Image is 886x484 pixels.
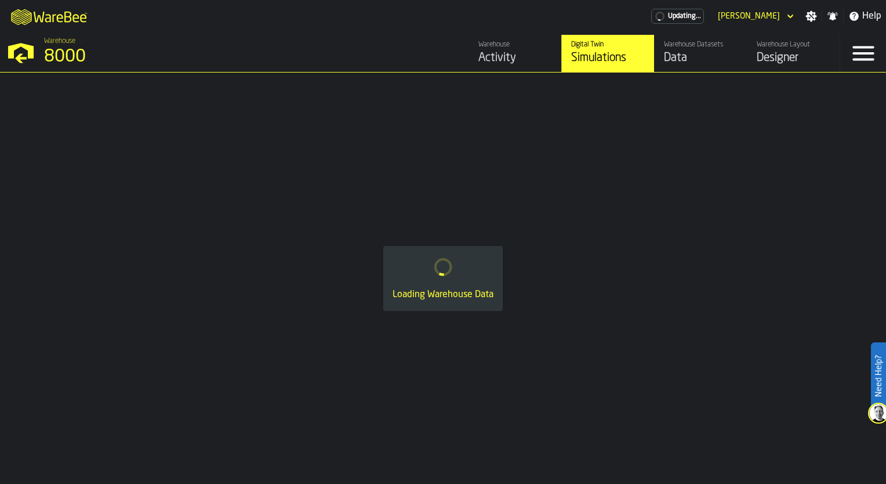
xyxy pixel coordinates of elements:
span: Help [862,9,881,23]
div: Digital Twin [571,41,645,49]
span: Warehouse [44,37,75,45]
div: DropdownMenuValue-Hannes Vertamo Vertamo [718,12,780,21]
div: DropdownMenuValue-Hannes Vertamo Vertamo [713,9,796,23]
div: Designer [757,50,830,66]
a: link-to-/wh/i/b2e041e4-2753-4086-a82a-958e8abdd2c7/feed/ [469,35,561,72]
a: link-to-/wh/i/b2e041e4-2753-4086-a82a-958e8abdd2c7/designer [747,35,840,72]
label: button-toggle-Menu [840,35,886,72]
div: Activity [478,50,552,66]
span: Updating... [668,12,701,20]
a: link-to-/wh/i/b2e041e4-2753-4086-a82a-958e8abdd2c7/data [654,35,747,72]
div: Data [664,50,738,66]
label: button-toggle-Help [844,9,886,23]
div: Warehouse Layout [757,41,830,49]
label: button-toggle-Settings [801,10,822,22]
div: Loading Warehouse Data [393,288,493,302]
a: link-to-/wh/i/b2e041e4-2753-4086-a82a-958e8abdd2c7/simulations [561,35,654,72]
div: Warehouse [478,41,552,49]
label: button-toggle-Notifications [822,10,843,22]
div: Simulations [571,50,645,66]
div: Warehouse Datasets [664,41,738,49]
div: 8000 [44,46,357,67]
div: Menu Subscription [651,9,704,24]
a: link-to-/wh/i/b2e041e4-2753-4086-a82a-958e8abdd2c7/pricing/ [651,9,704,24]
